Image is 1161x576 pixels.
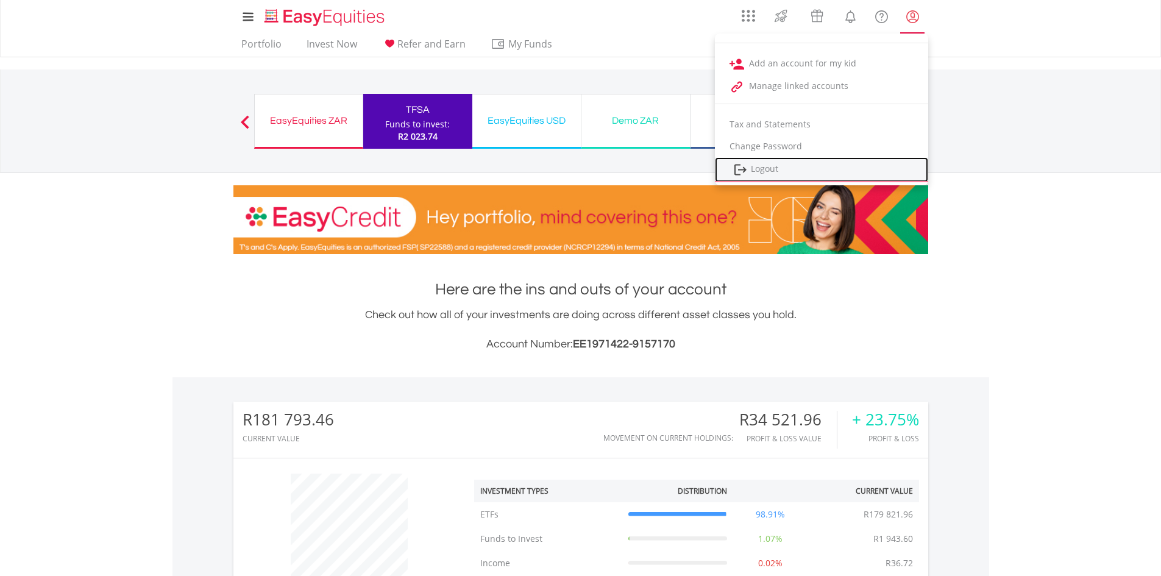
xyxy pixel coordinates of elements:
div: R181 793.46 [243,411,334,428]
img: vouchers-v2.svg [807,6,827,26]
a: Manage linked accounts [715,75,928,98]
div: Distribution [678,486,727,496]
img: thrive-v2.svg [771,6,791,26]
td: R1 943.60 [867,527,919,551]
div: Demo ZAR [589,112,683,129]
img: grid-menu-icon.svg [742,9,755,23]
span: Refer and Earn [397,37,466,51]
td: R179 821.96 [857,502,919,527]
a: Add an account for my kid [715,52,928,75]
a: Invest Now [302,38,362,57]
div: EasyEquities USD [480,112,573,129]
td: 1.07% [733,527,808,551]
div: Demo USD [698,112,792,129]
h3: Account Number: [233,336,928,353]
span: R2 023.74 [398,130,438,142]
div: Movement on Current Holdings: [603,434,733,442]
th: Investment Types [474,480,622,502]
div: TFSA [371,101,465,118]
a: Refer and Earn [377,38,470,57]
th: Current Value [808,480,919,502]
div: Check out how all of your investments are doing across different asset classes you hold. [233,307,928,353]
td: 98.91% [733,502,808,527]
td: ETFs [474,502,622,527]
a: AppsGrid [734,3,763,23]
div: Profit & Loss [852,435,919,443]
a: My Profile [897,3,928,30]
a: Change Password [715,135,928,157]
a: Notifications [835,3,866,27]
a: Logout [715,157,928,182]
td: R36.72 [879,551,919,575]
h1: Here are the ins and outs of your account [233,279,928,300]
a: Vouchers [799,3,835,26]
td: 0.02% [733,551,808,575]
div: + 23.75% [852,411,919,428]
div: EasyEquities ZAR [262,112,355,129]
a: Tax and Statements [715,113,928,135]
a: FAQ's and Support [866,3,897,27]
span: My Funds [491,36,570,52]
div: CURRENT VALUE [243,435,334,443]
a: Home page [260,3,389,27]
img: EasyEquities_Logo.png [262,7,389,27]
td: Income [474,551,622,575]
img: EasyCredit Promotion Banner [233,185,928,254]
div: R34 521.96 [739,411,837,428]
td: Funds to Invest [474,527,622,551]
div: Profit & Loss Value [739,435,837,443]
div: Funds to invest: [385,118,450,130]
a: Portfolio [236,38,286,57]
span: EE1971422-9157170 [573,338,675,350]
